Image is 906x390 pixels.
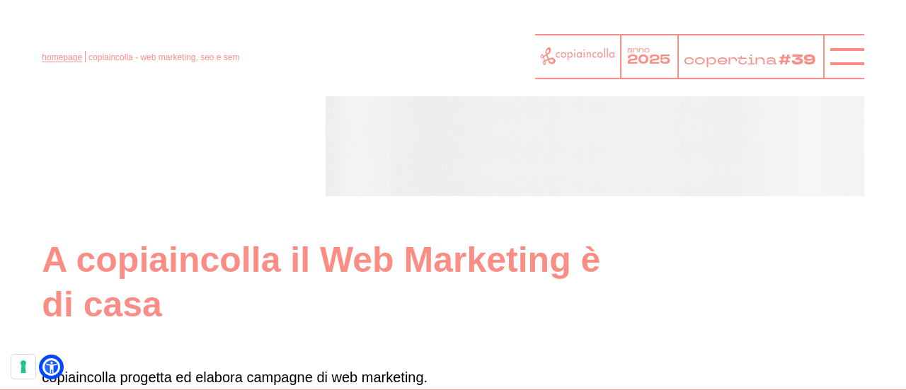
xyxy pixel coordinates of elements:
[42,358,60,376] a: Open Accessibility Menu
[684,50,778,69] tspan: copertina
[42,238,864,282] h1: A copiaincolla il Web Marketing è
[42,282,864,327] h1: di casa
[88,52,239,62] span: copiaincolla - web marketing, seo e sem
[11,355,35,379] button: Le tue preferenze relative al consenso per le tecnologie di tracciamento
[627,51,670,68] tspan: 2025
[627,45,650,55] tspan: anno
[779,50,817,70] tspan: #39
[42,52,82,62] a: homepage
